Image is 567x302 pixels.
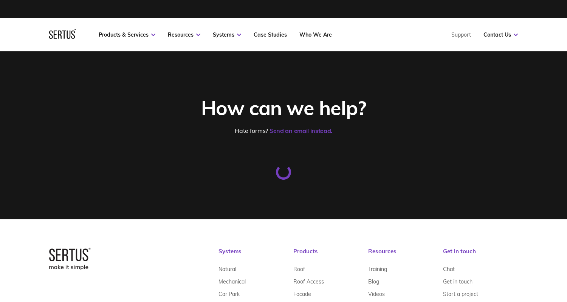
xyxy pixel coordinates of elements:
div: Systems [218,248,293,263]
img: logo-box-2bec1e6d7ed5feb70a4f09a85fa1bbdd.png [49,248,91,270]
a: Mechanical [218,275,246,288]
a: Natural [218,263,236,275]
a: Systems [213,31,241,38]
a: Get in touch [443,275,472,288]
a: Start a project [443,288,478,300]
div: Get in touch [443,248,518,263]
a: Products & Services [99,31,155,38]
a: Chat [443,263,455,275]
a: Car Park [218,288,240,300]
a: Training [368,263,387,275]
a: Support [451,31,471,38]
div: Hate forms? [115,127,453,134]
div: Products [293,248,368,263]
a: Send an email instead. [270,127,332,134]
a: Contact Us [483,31,518,38]
a: Blog [368,275,379,288]
a: Videos [368,288,385,300]
div: How can we help? [115,96,453,120]
div: Resources [368,248,443,263]
a: Case Studies [254,31,287,38]
a: Roof [293,263,305,275]
a: Roof Access [293,275,324,288]
a: Who We Are [299,31,332,38]
a: Facade [293,288,311,300]
a: Resources [168,31,200,38]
